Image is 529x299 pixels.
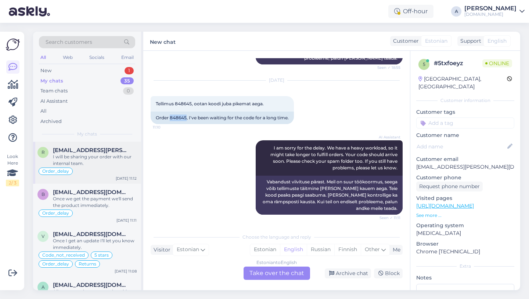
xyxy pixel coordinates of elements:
[53,196,137,209] div: Once we get the payment we'll send the product immediately.
[6,153,19,186] div: Look Here
[451,6,461,17] div: A
[416,97,514,104] div: Customer information
[416,182,483,191] div: Request phone number
[120,53,135,62] div: Email
[79,262,96,266] span: Returns
[373,215,400,221] span: Seen ✓ 11:11
[416,274,514,282] p: Notes
[250,244,280,255] div: Estonian
[464,6,525,17] a: [PERSON_NAME][DOMAIN_NAME]
[42,262,69,266] span: Order_delay
[53,154,137,167] div: I will be sharing your order with our internal team.
[464,6,517,11] div: [PERSON_NAME]
[6,38,20,52] img: Askly Logo
[416,108,514,116] p: Customer tags
[457,37,481,45] div: Support
[416,212,514,219] p: See more ...
[390,246,400,254] div: Me
[151,246,170,254] div: Visitor
[416,203,474,209] a: [URL][DOMAIN_NAME]
[373,134,400,140] span: AI Assistant
[53,147,129,154] span: roosimaa.steven@gmail.com
[416,229,514,237] p: [MEDICAL_DATA]
[53,231,129,238] span: vifel@hot.ee
[40,77,63,85] div: My chats
[156,101,264,106] span: Tellimus 848645, ootan koodi juba pikemat aega.
[416,240,514,248] p: Browser
[151,77,403,84] div: [DATE]
[418,75,507,91] div: [GEOGRAPHIC_DATA], [GEOGRAPHIC_DATA]
[42,211,69,215] span: Order_delay
[42,191,45,197] span: b
[150,36,176,46] label: New chat
[151,234,403,240] div: Choose the language and reply
[487,37,507,45] span: English
[42,253,85,257] span: Code_not_received
[151,112,294,124] div: Order 848645, I've been waiting for the code for a long time.
[116,176,137,181] div: [DATE] 11:12
[388,5,433,18] div: Off-hour
[42,169,69,173] span: Order_delay
[123,87,134,95] div: 0
[307,244,334,255] div: Russian
[416,174,514,182] p: Customer phone
[325,268,371,278] div: Archive chat
[177,246,199,254] span: Estonian
[40,108,47,115] div: All
[40,67,51,74] div: New
[94,253,109,257] span: 5 stars
[390,37,419,45] div: Customer
[416,131,514,139] p: Customer name
[6,180,19,186] div: 2 / 3
[244,267,310,280] div: Take over the chat
[61,53,74,62] div: Web
[280,244,307,255] div: English
[116,218,137,223] div: [DATE] 11:11
[270,145,399,170] span: I am sorry for the delay. We have a heavy workload, so it might take longer to fulfill orders. Yo...
[42,233,44,239] span: v
[53,189,129,196] span: black_eyes_vision@yahoo.com
[256,176,403,215] div: Vabandust viivituse pärast. Meil on suur töökoormus, seega võib tellimuste täitmine [PERSON_NAME]...
[42,284,45,290] span: a
[417,143,506,151] input: Add name
[125,67,134,74] div: 1
[423,61,425,67] span: 5
[39,53,47,62] div: All
[40,87,68,95] div: Team chats
[256,259,297,266] div: Estonian to English
[434,59,482,68] div: # 5txfoeyz
[40,118,62,125] div: Archived
[373,65,400,70] span: Seen ✓ 18:55
[425,37,447,45] span: Estonian
[53,282,129,288] span: althena85@gmail.com
[42,149,45,155] span: r
[365,246,380,253] span: Other
[416,222,514,229] p: Operating system
[464,11,517,17] div: [DOMAIN_NAME]
[40,98,68,105] div: AI Assistant
[334,244,361,255] div: Finnish
[416,117,514,129] input: Add a tag
[482,59,512,67] span: Online
[53,238,137,251] div: Once I get an update I'll let you know immediately.
[416,248,514,256] p: Chrome [TECHNICAL_ID]
[153,124,180,130] span: 11:10
[416,194,514,202] p: Visited pages
[88,53,106,62] div: Socials
[46,38,92,46] span: Search customers
[416,263,514,270] div: Extra
[416,155,514,163] p: Customer email
[416,163,514,171] p: [EMAIL_ADDRESS][PERSON_NAME][DOMAIN_NAME]
[115,268,137,274] div: [DATE] 11:08
[120,77,134,85] div: 35
[374,268,403,278] div: Block
[77,131,97,137] span: My chats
